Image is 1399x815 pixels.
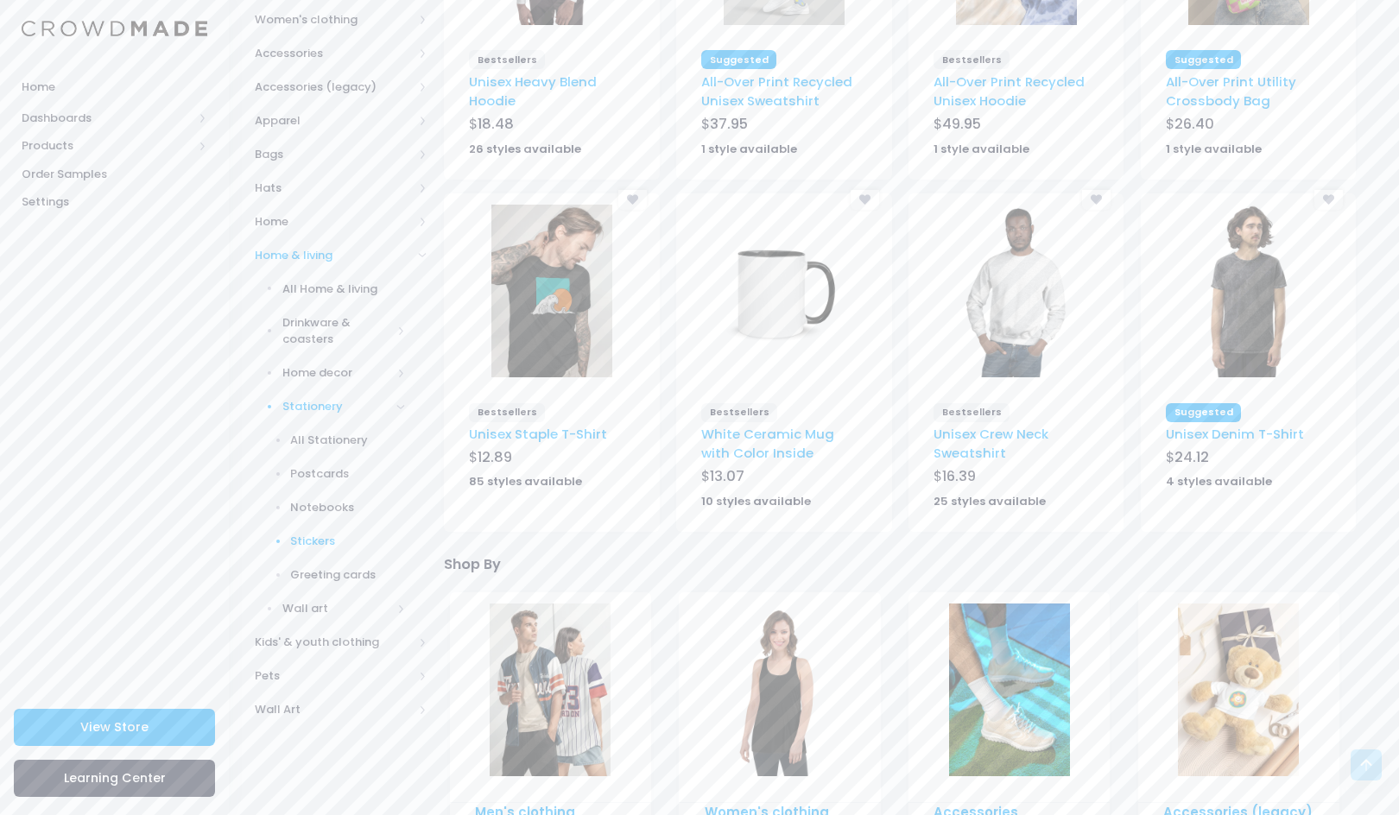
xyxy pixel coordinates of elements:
[1166,50,1241,69] span: Suggested
[942,114,981,134] span: 49.95
[232,272,427,306] a: All Home & living
[232,558,427,591] a: Greeting cards
[934,493,1046,509] strong: 25 styles available
[255,79,413,96] span: Accessories (legacy)
[22,166,207,183] span: Order Samples
[255,667,413,685] span: Pets
[701,403,777,422] span: Bestsellers
[1166,403,1241,422] span: Suggested
[1166,425,1304,443] a: Unisex Denim T-Shirt
[701,466,866,490] div: $
[14,760,215,797] a: Learning Center
[282,600,391,617] span: Wall art
[282,398,391,415] span: Stationery
[701,425,834,462] a: White Ceramic Mug with Color Inside
[701,114,866,138] div: $
[255,146,413,163] span: Bags
[282,314,391,348] span: Drinkware & coasters
[290,432,405,449] span: All Stationery
[710,466,744,486] span: 13.07
[1166,473,1272,490] strong: 4 styles available
[255,45,413,62] span: Accessories
[934,141,1029,157] strong: 1 style available
[282,281,406,298] span: All Home & living
[232,423,427,457] a: All Stationery
[290,499,405,516] span: Notebooks
[22,21,207,37] img: Logo
[1174,114,1214,134] span: 26.40
[1166,447,1331,471] div: $
[22,110,193,127] span: Dashboards
[1174,447,1209,467] span: 24.12
[255,180,413,197] span: Hats
[64,769,166,787] span: Learning Center
[1166,141,1262,157] strong: 1 style available
[22,137,193,155] span: Products
[701,73,852,110] a: All-Over Print Recycled Unisex Sweatshirt
[232,490,427,524] a: Notebooks
[469,141,581,157] strong: 26 styles available
[469,73,597,110] a: Unisex Heavy Blend Hoodie
[22,79,207,96] span: Home
[1166,73,1296,110] a: All-Over Print Utility Crossbody Bag
[255,247,413,264] span: Home & living
[701,50,776,69] span: Suggested
[469,473,582,490] strong: 85 styles available
[934,50,1010,69] span: Bestsellers
[255,11,413,28] span: Women's clothing
[469,114,634,138] div: $
[942,466,976,486] span: 16.39
[478,114,514,134] span: 18.48
[444,546,1356,576] div: Shop By
[934,403,1010,422] span: Bestsellers
[934,114,1098,138] div: $
[14,709,215,746] a: View Store
[22,193,207,211] span: Settings
[282,364,391,382] span: Home decor
[290,533,405,550] span: Stickers
[1166,114,1331,138] div: $
[701,141,797,157] strong: 1 style available
[469,403,545,422] span: Bestsellers
[934,73,1085,110] a: All-Over Print Recycled Unisex Hoodie
[934,425,1048,462] a: Unisex Crew Neck Sweatshirt
[80,718,149,736] span: View Store
[290,566,405,584] span: Greeting cards
[478,447,512,467] span: 12.89
[469,447,634,471] div: $
[701,493,811,509] strong: 10 styles available
[469,50,545,69] span: Bestsellers
[710,114,748,134] span: 37.95
[255,634,413,651] span: Kids' & youth clothing
[255,213,413,231] span: Home
[232,524,427,558] a: Stickers
[255,112,413,130] span: Apparel
[934,466,1098,490] div: $
[290,465,405,483] span: Postcards
[469,425,607,443] a: Unisex Staple T-Shirt
[232,457,427,490] a: Postcards
[255,701,413,718] span: Wall Art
